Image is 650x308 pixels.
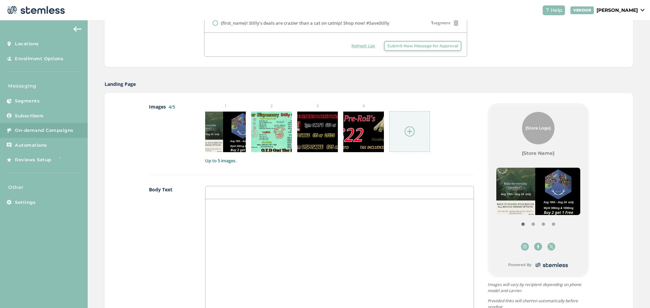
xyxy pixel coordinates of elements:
label: Landing Page [105,80,136,88]
button: Item 1 [528,219,538,229]
span: On-demand Campaigns [15,127,73,134]
span: Help [551,7,562,14]
img: icon-help-white-03924b79.svg [545,8,549,12]
div: VENDOR [570,6,594,14]
iframe: Chat Widget [616,276,650,308]
p: Images will vary by recipient depending on phone model and carrier. [487,282,589,294]
img: icon_down-arrow-small-66adaf34.svg [641,9,645,11]
span: Enrollment Options [15,55,63,62]
button: Item 3 [548,219,559,229]
small: 1 [205,103,246,109]
img: Z [496,168,580,215]
span: Subscribers [15,113,44,119]
span: Settings [15,199,36,206]
img: Zitfr7f8cvV4vfr+fYDD4mQumCyGEEEIIIYQQ4vNLAtBCCCGEEEIIIYQQQgghRkTiYqVCCCGEEEIIIYQQQgghxFGSALQQQggh... [343,112,384,152]
img: 2Q== [297,112,338,152]
img: Z [205,112,246,152]
button: Submit New Message for Approval [384,41,461,51]
label: Images [149,103,192,164]
span: Locations [15,41,39,47]
small: 2 [251,103,292,109]
small: 4 [343,103,384,109]
img: icon-ig-hover-9699abcf.svg [521,243,529,251]
label: {first_name}! Stilly’s deals are crazier than a cat on catnip! Shop now! #SaveStilly [221,20,389,27]
span: Segments [15,98,40,104]
span: Reviews Setup [15,157,51,163]
button: Refresh List [348,41,378,51]
span: Submit New Message for Approval [387,43,458,49]
img: icon-arrow-back-accent-c549486e.svg [73,26,82,32]
img: icon-twitter-hover-40c44d0e.webp [547,243,555,251]
button: Item 2 [538,219,548,229]
img: glitter-stars-b7820f95.gif [57,153,70,167]
small: Powered By [508,262,532,268]
span: {Store Logo} [525,125,551,131]
img: logo-dark-0685b13c.svg [534,261,568,269]
button: Item 0 [518,219,528,229]
span: segment [431,20,451,26]
img: logo-dark-0685b13c.svg [5,3,65,17]
strong: 1 [431,20,433,26]
small: 3 [297,103,338,109]
span: Automations [15,142,47,149]
label: {Store Name} [522,150,555,157]
label: Up to 5 images. [205,158,474,164]
img: icon-fb-hover-94121ca2.svg [534,243,542,251]
img: Z [251,112,292,152]
p: [PERSON_NAME] [597,7,638,14]
label: 4/5 [169,104,175,110]
img: icon-circle-plus-45441306.svg [405,126,415,137]
span: Refresh List [351,43,375,49]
